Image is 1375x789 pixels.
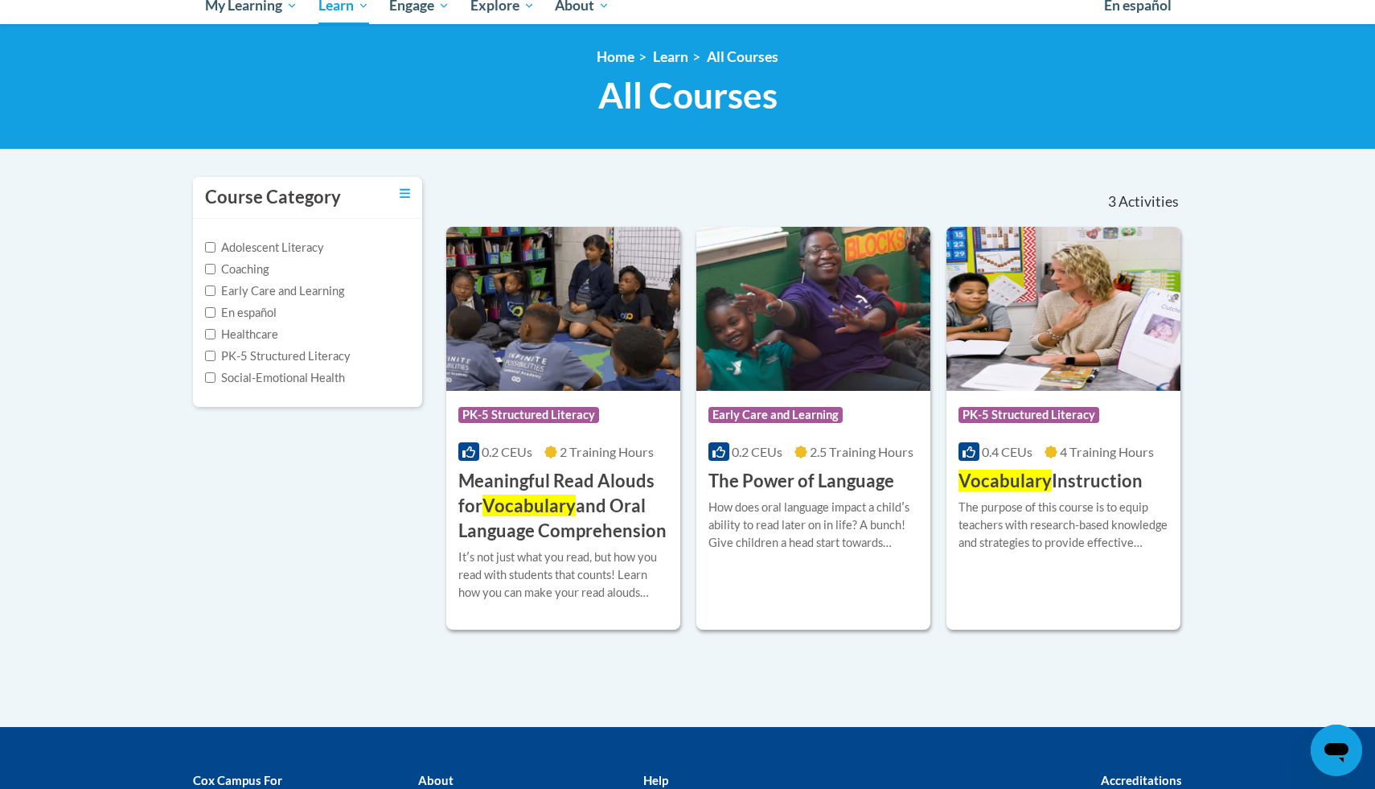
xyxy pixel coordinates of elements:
label: PK-5 Structured Literacy [205,347,351,365]
a: Course LogoPK-5 Structured Literacy0.2 CEUs2 Training Hours Meaningful Read Alouds forVocabularya... [446,227,680,630]
h3: The Power of Language [708,469,894,494]
img: Course Logo [446,227,680,391]
span: 2.5 Training Hours [810,444,913,459]
label: Healthcare [205,326,278,343]
label: Social-Emotional Health [205,369,345,387]
a: Course LogoEarly Care and Learning0.2 CEUs2.5 Training Hours The Power of LanguageHow does oral l... [696,227,930,630]
label: Early Care and Learning [205,282,344,300]
h3: Meaningful Read Alouds for and Oral Language Comprehension [458,469,668,543]
img: Course Logo [696,227,930,391]
b: Help [643,773,668,787]
div: The purpose of this course is to equip teachers with research-based knowledge and strategies to p... [958,499,1168,552]
a: Toggle collapse [400,185,410,203]
input: Checkbox for Options [205,329,215,339]
span: 3 [1108,193,1116,211]
span: Vocabulary [482,495,576,516]
span: 0.2 CEUs [732,444,782,459]
h3: Course Category [205,185,341,210]
span: Activities [1118,193,1179,211]
span: 4 Training Hours [1060,444,1154,459]
label: Coaching [205,261,269,278]
a: Course LogoPK-5 Structured Literacy0.4 CEUs4 Training Hours VocabularyInstructionThe purpose of t... [946,227,1180,630]
input: Checkbox for Options [205,307,215,318]
div: How does oral language impact a childʹs ability to read later on in life? A bunch! Give children ... [708,499,918,552]
input: Checkbox for Options [205,351,215,361]
span: 2 Training Hours [560,444,654,459]
b: About [418,773,454,787]
input: Checkbox for Options [205,264,215,274]
input: Checkbox for Options [205,242,215,253]
img: Course Logo [946,227,1180,391]
a: Learn [653,48,688,65]
span: PK-5 Structured Literacy [458,407,599,423]
b: Accreditations [1101,773,1182,787]
span: 0.4 CEUs [982,444,1032,459]
label: En español [205,304,277,322]
h3: Instruction [958,469,1143,494]
span: 0.2 CEUs [482,444,532,459]
span: PK-5 Structured Literacy [958,407,1099,423]
div: Itʹs not just what you read, but how you read with students that counts! Learn how you can make y... [458,549,668,602]
span: All Courses [598,74,778,117]
input: Checkbox for Options [205,286,215,296]
span: Early Care and Learning [708,407,843,423]
a: Home [597,48,634,65]
input: Checkbox for Options [205,372,215,383]
span: Vocabulary [958,470,1052,491]
label: Adolescent Literacy [205,239,324,257]
b: Cox Campus For [193,773,282,787]
a: All Courses [707,48,778,65]
iframe: Button to launch messaging window [1311,725,1362,776]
